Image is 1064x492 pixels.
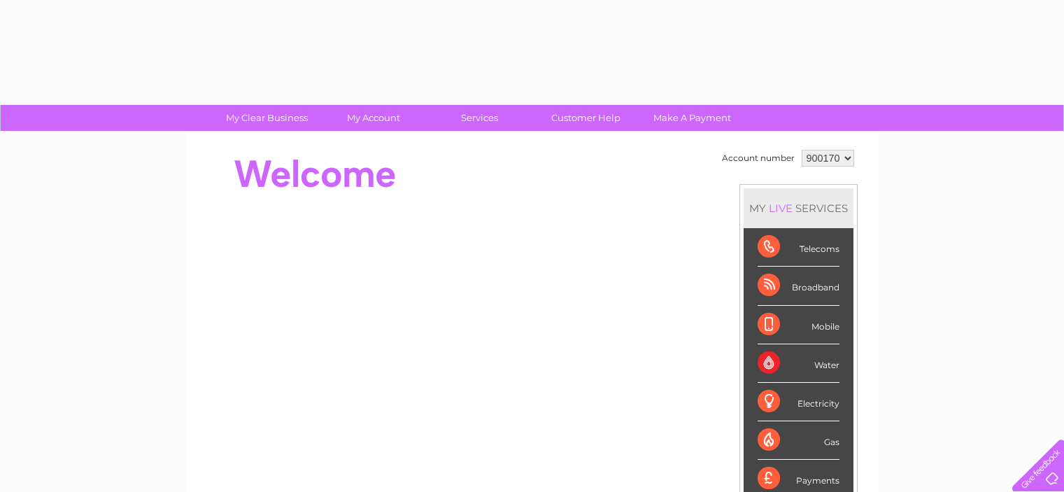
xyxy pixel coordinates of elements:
[758,421,839,460] div: Gas
[758,228,839,267] div: Telecoms
[315,105,431,131] a: My Account
[766,202,795,215] div: LIVE
[758,344,839,383] div: Water
[209,105,325,131] a: My Clear Business
[744,188,853,228] div: MY SERVICES
[634,105,750,131] a: Make A Payment
[758,383,839,421] div: Electricity
[758,306,839,344] div: Mobile
[422,105,537,131] a: Services
[758,267,839,305] div: Broadband
[528,105,644,131] a: Customer Help
[718,146,798,170] td: Account number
